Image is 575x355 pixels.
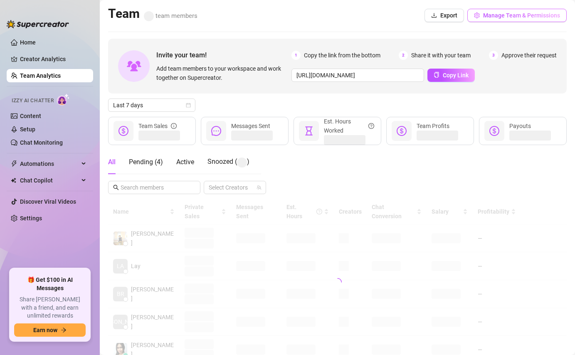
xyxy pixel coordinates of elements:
[207,158,249,165] span: Snoozed ( )
[501,51,557,60] span: Approve their request
[399,51,408,60] span: 2
[211,126,221,136] span: message
[417,123,449,129] span: Team Profits
[257,185,262,190] span: team
[118,126,128,136] span: dollar-circle
[108,6,197,22] h2: Team
[57,94,70,106] img: AI Chatter
[61,327,67,333] span: arrow-right
[324,117,374,135] div: Est. Hours Worked
[431,12,437,18] span: download
[434,72,439,78] span: copy
[121,183,189,192] input: Search members
[368,117,374,135] span: question-circle
[489,51,498,60] span: 3
[411,51,471,60] span: Share it with your team
[11,160,17,167] span: thunderbolt
[171,121,177,131] span: info-circle
[7,20,69,28] img: logo-BBDzfeDw.svg
[20,198,76,205] a: Discover Viral Videos
[14,323,86,337] button: Earn nowarrow-right
[20,52,86,66] a: Creator Analytics
[20,174,79,187] span: Chat Copilot
[304,126,314,136] span: hourglass
[129,157,163,167] div: Pending ( 4 )
[483,12,560,19] span: Manage Team & Permissions
[11,177,16,183] img: Chat Copilot
[333,278,342,286] span: loading
[113,185,119,190] span: search
[443,72,469,79] span: Copy Link
[20,126,35,133] a: Setup
[14,276,86,292] span: 🎁 Get $100 in AI Messages
[156,50,291,60] span: Invite your team!
[144,12,197,20] span: team members
[20,72,61,79] a: Team Analytics
[138,121,177,131] div: Team Sales
[20,139,63,146] a: Chat Monitoring
[427,69,475,82] button: Copy Link
[33,327,57,333] span: Earn now
[509,123,531,129] span: Payouts
[186,103,191,108] span: calendar
[176,158,194,166] span: Active
[20,113,41,119] a: Content
[440,12,457,19] span: Export
[20,157,79,170] span: Automations
[14,296,86,320] span: Share [PERSON_NAME] with a friend, and earn unlimited rewards
[108,157,116,167] div: All
[397,126,407,136] span: dollar-circle
[12,97,54,105] span: Izzy AI Chatter
[156,64,288,82] span: Add team members to your workspace and work together on Supercreator.
[474,12,480,18] span: setting
[424,9,464,22] button: Export
[489,126,499,136] span: dollar-circle
[291,51,301,60] span: 1
[467,9,567,22] button: Manage Team & Permissions
[20,39,36,46] a: Home
[113,99,190,111] span: Last 7 days
[20,215,42,222] a: Settings
[304,51,380,60] span: Copy the link from the bottom
[231,123,270,129] span: Messages Sent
